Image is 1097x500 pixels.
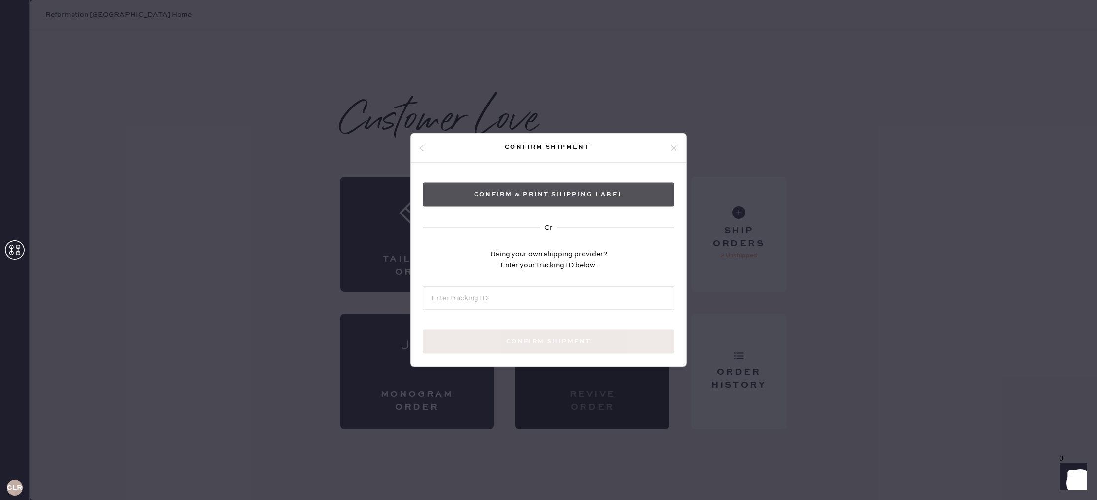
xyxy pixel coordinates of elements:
div: Or [544,222,553,233]
h3: CLR [7,484,22,491]
button: Confirm & Print shipping label [423,183,674,207]
div: Using your own shipping provider? Enter your tracking ID below. [490,249,607,271]
button: Confirm shipment [423,330,674,354]
div: Confirm shipment [425,141,669,153]
input: Enter tracking ID [423,286,674,310]
iframe: Front Chat [1050,456,1093,498]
